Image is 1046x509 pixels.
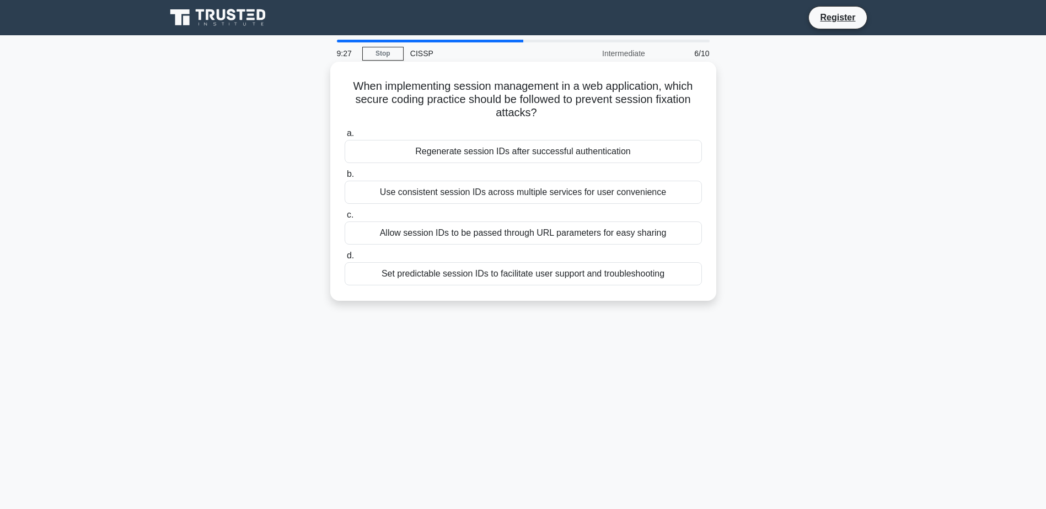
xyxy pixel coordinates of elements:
a: Register [813,10,862,24]
div: Set predictable session IDs to facilitate user support and troubleshooting [345,262,702,285]
div: CISSP [404,42,555,64]
span: c. [347,210,353,219]
a: Stop [362,47,404,61]
span: a. [347,128,354,138]
span: b. [347,169,354,178]
div: 6/10 [652,42,716,64]
div: Regenerate session IDs after successful authentication [345,140,702,163]
div: 9:27 [330,42,362,64]
div: Intermediate [555,42,652,64]
h5: When implementing session management in a web application, which secure coding practice should be... [344,79,703,120]
span: d. [347,251,354,260]
div: Use consistent session IDs across multiple services for user convenience [345,181,702,204]
div: Allow session IDs to be passed through URL parameters for easy sharing [345,221,702,245]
